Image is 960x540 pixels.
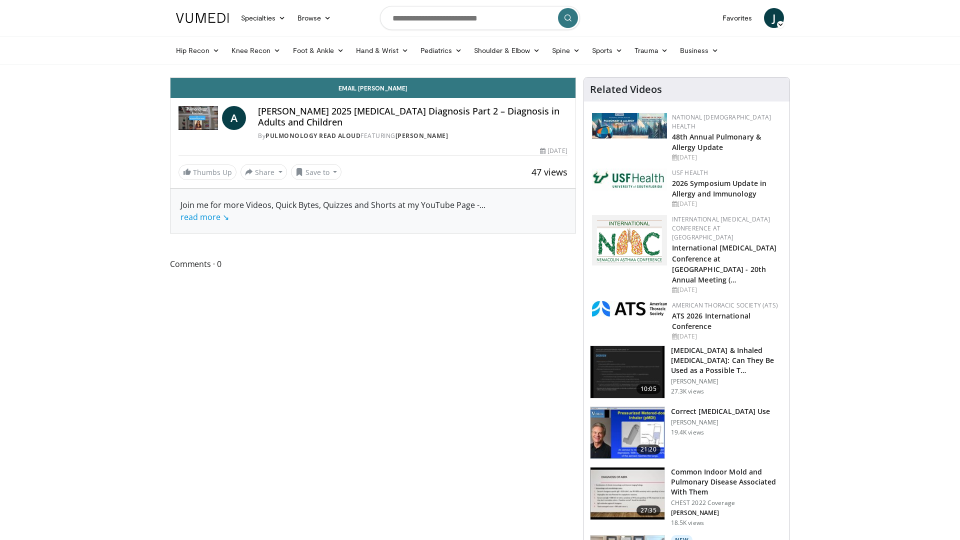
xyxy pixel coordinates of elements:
img: VuMedi Logo [176,13,229,23]
a: Email [PERSON_NAME] [170,78,575,98]
a: International [MEDICAL_DATA] Conference at [GEOGRAPHIC_DATA] - 20th Annual Meeting (… [672,243,777,284]
a: ATS 2026 International Conference [672,311,750,331]
span: Comments 0 [170,257,576,270]
span: 21:20 [636,444,660,454]
p: 27.3K views [671,387,704,395]
a: Knee Recon [225,40,287,60]
a: Browse [291,8,337,28]
a: A [222,106,246,130]
a: J [764,8,784,28]
button: Share [240,164,287,180]
a: 27:35 Common Indoor Mold and Pulmonary Disease Associated With Them CHEST 2022 Coverage [PERSON_N... [590,467,783,527]
a: 10:05 [MEDICAL_DATA] & Inhaled [MEDICAL_DATA]: Can They Be Used as a Possible T… [PERSON_NAME] 27... [590,345,783,398]
a: Hand & Wrist [350,40,414,60]
button: Save to [291,164,342,180]
p: [PERSON_NAME] [671,418,770,426]
a: Foot & Ankle [287,40,350,60]
h3: [MEDICAL_DATA] & Inhaled [MEDICAL_DATA]: Can They Be Used as a Possible T… [671,345,783,375]
h4: Related Videos [590,83,662,95]
a: Business [674,40,725,60]
p: 19.4K views [671,428,704,436]
img: 24f79869-bf8a-4040-a4ce-e7186897569f.150x105_q85_crop-smart_upscale.jpg [590,407,664,459]
a: Thumbs Up [178,164,236,180]
img: Pulmonology Read Aloud [178,106,218,130]
p: [PERSON_NAME] [671,377,783,385]
a: National [DEMOGRAPHIC_DATA] Health [672,113,771,130]
img: 9485e4e4-7c5e-4f02-b036-ba13241ea18b.png.150x105_q85_autocrop_double_scale_upscale_version-0.2.png [592,215,667,265]
input: Search topics, interventions [380,6,580,30]
h4: [PERSON_NAME] 2025 [MEDICAL_DATA] Diagnosis Part 2 – Diagnosis in Adults and Children [258,106,567,127]
a: Sports [586,40,629,60]
a: Favorites [716,8,758,28]
a: 48th Annual Pulmonary & Allergy Update [672,132,761,152]
span: 47 views [531,166,567,178]
span: 10:05 [636,384,660,394]
div: [DATE] [672,332,781,341]
div: Join me for more Videos, Quick Bytes, Quizzes and Shorts at my YouTube Page - [180,199,565,223]
img: b90f5d12-84c1-472e-b843-5cad6c7ef911.jpg.150x105_q85_autocrop_double_scale_upscale_version-0.2.jpg [592,113,667,138]
div: [DATE] [672,285,781,294]
div: [DATE] [672,199,781,208]
a: Shoulder & Elbow [468,40,546,60]
p: 18.5K views [671,519,704,527]
div: [DATE] [540,146,567,155]
p: [PERSON_NAME] [671,509,783,517]
a: American Thoracic Society (ATS) [672,301,778,309]
a: Hip Recon [170,40,225,60]
a: 21:20 Correct [MEDICAL_DATA] Use [PERSON_NAME] 19.4K views [590,406,783,459]
div: [DATE] [672,153,781,162]
a: Pulmonology Read Aloud [265,131,360,140]
a: Specialties [235,8,291,28]
h3: Correct [MEDICAL_DATA] Use [671,406,770,416]
img: 37481b79-d16e-4fea-85a1-c1cf910aa164.150x105_q85_crop-smart_upscale.jpg [590,346,664,398]
h3: Common Indoor Mold and Pulmonary Disease Associated With Them [671,467,783,497]
img: 7e353de0-d5d2-4f37-a0ac-0ef5f1a491ce.150x105_q85_crop-smart_upscale.jpg [590,467,664,519]
a: Pediatrics [414,40,468,60]
div: By FEATURING [258,131,567,140]
a: 2026 Symposium Update in Allergy and Immunology [672,178,766,198]
a: International [MEDICAL_DATA] Conference at [GEOGRAPHIC_DATA] [672,215,770,241]
a: USF Health [672,168,708,177]
a: Spine [546,40,585,60]
img: 6ba8804a-8538-4002-95e7-a8f8012d4a11.png.150x105_q85_autocrop_double_scale_upscale_version-0.2.jpg [592,168,667,190]
a: read more ↘ [180,211,229,222]
a: Trauma [628,40,674,60]
a: [PERSON_NAME] [395,131,448,140]
span: ... [180,199,485,222]
img: 31f0e357-1e8b-4c70-9a73-47d0d0a8b17d.png.150x105_q85_autocrop_double_scale_upscale_version-0.2.jpg [592,301,667,316]
span: 27:35 [636,505,660,515]
p: CHEST 2022 Coverage [671,499,783,507]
